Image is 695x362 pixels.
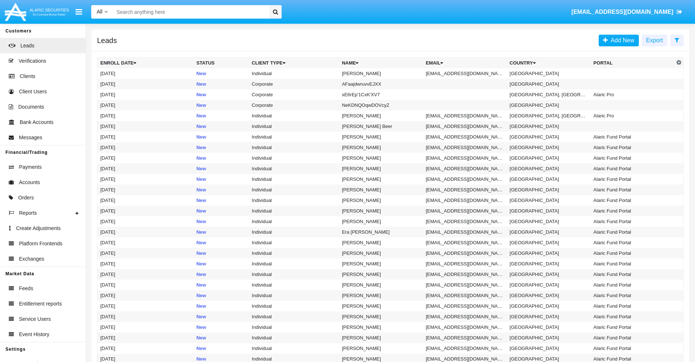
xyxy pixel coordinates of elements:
td: New [193,121,249,132]
th: Email [423,58,507,69]
td: [EMAIL_ADDRESS][DOMAIN_NAME] [423,280,507,290]
td: [GEOGRAPHIC_DATA], [GEOGRAPHIC_DATA] [507,89,591,100]
td: [GEOGRAPHIC_DATA] [507,121,591,132]
span: Entitlement reports [19,300,62,308]
td: Individual [249,216,339,227]
span: Bank Accounts [20,118,54,126]
td: [GEOGRAPHIC_DATA] [507,301,591,311]
td: [PERSON_NAME] [339,343,423,354]
td: Individual [249,153,339,163]
img: Logo image [4,1,70,23]
td: [GEOGRAPHIC_DATA] [507,68,591,79]
td: [GEOGRAPHIC_DATA] [507,311,591,322]
td: [DATE] [97,132,194,142]
td: Corporate [249,79,339,89]
td: New [193,132,249,142]
td: [DATE] [97,258,194,269]
button: Export [642,35,667,46]
td: Individual [249,206,339,216]
span: Payments [19,163,42,171]
td: New [193,216,249,227]
td: [PERSON_NAME] [339,110,423,121]
span: All [97,9,103,15]
td: Individual [249,237,339,248]
td: [EMAIL_ADDRESS][DOMAIN_NAME] [423,163,507,174]
td: [EMAIL_ADDRESS][DOMAIN_NAME] [423,227,507,237]
td: [GEOGRAPHIC_DATA] [507,280,591,290]
a: All [91,8,113,16]
td: [EMAIL_ADDRESS][DOMAIN_NAME] [423,301,507,311]
td: [PERSON_NAME] [339,174,423,184]
td: Individual [249,184,339,195]
td: Alaric Fund Portal [591,142,675,153]
td: [PERSON_NAME] [339,206,423,216]
td: Individual [249,174,339,184]
td: [GEOGRAPHIC_DATA] [507,248,591,258]
span: Orders [18,194,34,202]
td: [PERSON_NAME] Beer [339,121,423,132]
td: Individual [249,290,339,301]
td: [DATE] [97,269,194,280]
td: New [193,332,249,343]
td: [PERSON_NAME] [339,153,423,163]
td: [PERSON_NAME] [339,184,423,195]
span: Client Users [19,88,47,96]
td: Individual [249,280,339,290]
td: New [193,153,249,163]
td: New [193,100,249,110]
span: [EMAIL_ADDRESS][DOMAIN_NAME] [571,9,673,15]
td: [DATE] [97,322,194,332]
td: [EMAIL_ADDRESS][DOMAIN_NAME] [423,237,507,248]
td: [EMAIL_ADDRESS][DOMAIN_NAME] [423,153,507,163]
td: Alaric Fund Portal [591,290,675,301]
td: [DATE] [97,237,194,248]
td: [DATE] [97,163,194,174]
td: [GEOGRAPHIC_DATA] [507,184,591,195]
th: Status [193,58,249,69]
td: [GEOGRAPHIC_DATA] [507,227,591,237]
td: [PERSON_NAME] [339,68,423,79]
input: Search [113,5,267,19]
td: Individual [249,248,339,258]
td: [DATE] [97,290,194,301]
td: [PERSON_NAME] [339,269,423,280]
span: Feeds [19,285,33,292]
span: Exchanges [19,255,44,263]
td: Alaric Fund Portal [591,237,675,248]
span: Leads [20,42,34,50]
td: New [193,290,249,301]
th: Enroll Date [97,58,194,69]
td: NeKDNQOqwDOVcyZ [339,100,423,110]
td: [GEOGRAPHIC_DATA] [507,195,591,206]
td: Individual [249,227,339,237]
td: [EMAIL_ADDRESS][DOMAIN_NAME] [423,290,507,301]
td: [GEOGRAPHIC_DATA] [507,269,591,280]
td: [GEOGRAPHIC_DATA] [507,343,591,354]
td: Individual [249,311,339,322]
td: [GEOGRAPHIC_DATA] [507,174,591,184]
th: Client Type [249,58,339,69]
td: [EMAIL_ADDRESS][DOMAIN_NAME] [423,110,507,121]
td: New [193,163,249,174]
span: Accounts [19,179,40,186]
td: [DATE] [97,89,194,100]
td: New [193,322,249,332]
span: Create Adjustments [16,225,61,232]
td: Alaric Fund Portal [591,258,675,269]
th: Name [339,58,423,69]
td: Alaric Fund Portal [591,184,675,195]
td: New [193,206,249,216]
td: [GEOGRAPHIC_DATA] [507,332,591,343]
td: [EMAIL_ADDRESS][DOMAIN_NAME] [423,248,507,258]
td: Alaric Fund Portal [591,332,675,343]
td: Alaric Fund Portal [591,206,675,216]
td: [GEOGRAPHIC_DATA] [507,322,591,332]
td: [EMAIL_ADDRESS][DOMAIN_NAME] [423,142,507,153]
td: [EMAIL_ADDRESS][DOMAIN_NAME] [423,258,507,269]
span: Export [646,37,663,43]
td: Individual [249,322,339,332]
td: Individual [249,195,339,206]
td: New [193,280,249,290]
td: [PERSON_NAME] [339,248,423,258]
td: Alaric Fund Portal [591,280,675,290]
